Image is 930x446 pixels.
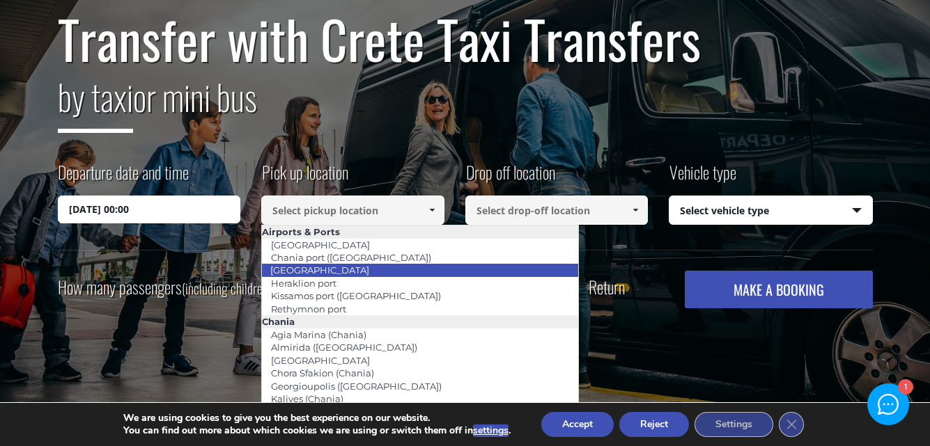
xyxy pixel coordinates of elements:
a: Show All Items [420,196,443,225]
a: [GEOGRAPHIC_DATA] [262,351,379,370]
a: Heraklion port [262,273,346,293]
label: Pick up location [261,160,348,196]
a: [GEOGRAPHIC_DATA] [262,235,379,255]
p: You can find out more about which cookies we are using or switch them off in . [123,424,511,437]
a: Chora Sfakion (Chania) [262,363,383,383]
a: Kalives (Chania) [262,389,352,408]
input: Select drop-off location [465,196,649,225]
label: Drop off location [465,160,555,196]
h1: Transfer with Crete Taxi Transfers [58,10,873,68]
button: settings [473,424,509,437]
a: Agia Marina (Chania) [262,325,375,344]
a: [GEOGRAPHIC_DATA] [261,260,378,280]
p: We are using cookies to give you the best experience on our website. [123,412,511,424]
button: Reject [619,412,689,437]
h2: or mini bus [58,68,873,143]
small: (including children) [182,278,272,298]
a: Kissamos port ([GEOGRAPHIC_DATA]) [262,286,450,305]
a: Show All Items [624,196,647,225]
label: How many passengers ? [58,271,279,305]
a: Georgioupolis ([GEOGRAPHIC_DATA]) [262,376,451,396]
label: Return [589,278,625,296]
div: 1 [897,381,912,395]
button: Settings [695,412,773,437]
span: by taxi [58,70,133,133]
button: Close GDPR Cookie Banner [779,412,804,437]
li: Chania [262,315,578,328]
a: Rethymnon port [262,299,355,319]
span: Select vehicle type [669,196,872,225]
label: Vehicle type [669,160,736,196]
input: Select pickup location [261,196,444,225]
a: Almirida ([GEOGRAPHIC_DATA]) [262,337,426,357]
a: Chania port ([GEOGRAPHIC_DATA]) [262,248,440,267]
button: MAKE A BOOKING [685,271,872,308]
li: Airports & Ports [262,225,578,238]
label: Departure date and time [58,160,189,196]
button: Accept [541,412,614,437]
